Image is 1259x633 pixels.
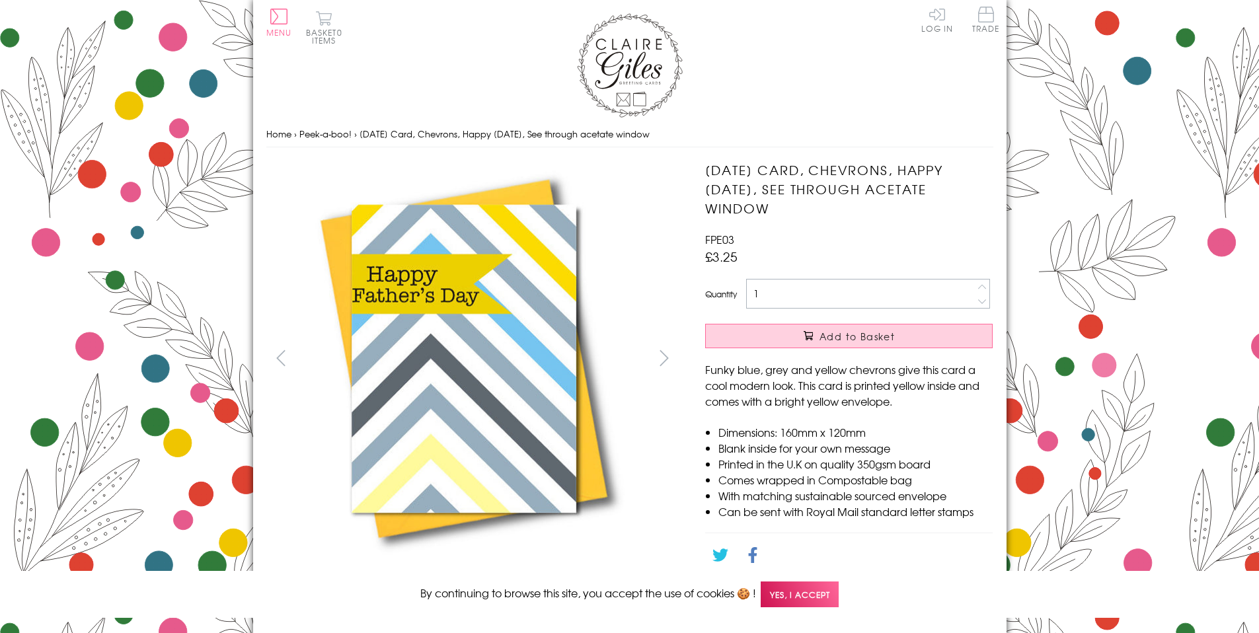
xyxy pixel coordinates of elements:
[718,472,993,488] li: Comes wrapped in Compostable bag
[266,9,292,36] button: Menu
[705,231,734,247] span: FPE03
[718,424,993,440] li: Dimensions: 160mm x 120mm
[306,11,342,44] button: Basket0 items
[705,324,993,348] button: Add to Basket
[679,161,1075,557] img: Father's Day Card, Chevrons, Happy Father's Day, See through acetate window
[299,128,352,140] a: Peek-a-boo!
[705,247,738,266] span: £3.25
[972,7,1000,32] span: Trade
[266,26,292,38] span: Menu
[312,26,342,46] span: 0 items
[718,488,993,503] li: With matching sustainable sourced envelope
[266,343,296,373] button: prev
[718,440,993,456] li: Blank inside for your own message
[649,343,679,373] button: next
[705,161,993,217] h1: [DATE] Card, Chevrons, Happy [DATE], See through acetate window
[705,361,993,409] p: Funky blue, grey and yellow chevrons give this card a cool modern look. This card is printed yell...
[266,121,993,148] nav: breadcrumbs
[820,330,895,343] span: Add to Basket
[718,503,993,519] li: Can be sent with Royal Mail standard letter stamps
[354,128,357,140] span: ›
[718,456,993,472] li: Printed in the U.K on quality 350gsm board
[921,7,953,32] a: Log In
[705,288,737,300] label: Quantity
[972,7,1000,35] a: Trade
[294,128,297,140] span: ›
[577,13,683,118] img: Claire Giles Greetings Cards
[266,161,662,557] img: Father's Day Card, Chevrons, Happy Father's Day, See through acetate window
[761,581,839,607] span: Yes, I accept
[266,128,291,140] a: Home
[360,128,650,140] span: [DATE] Card, Chevrons, Happy [DATE], See through acetate window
